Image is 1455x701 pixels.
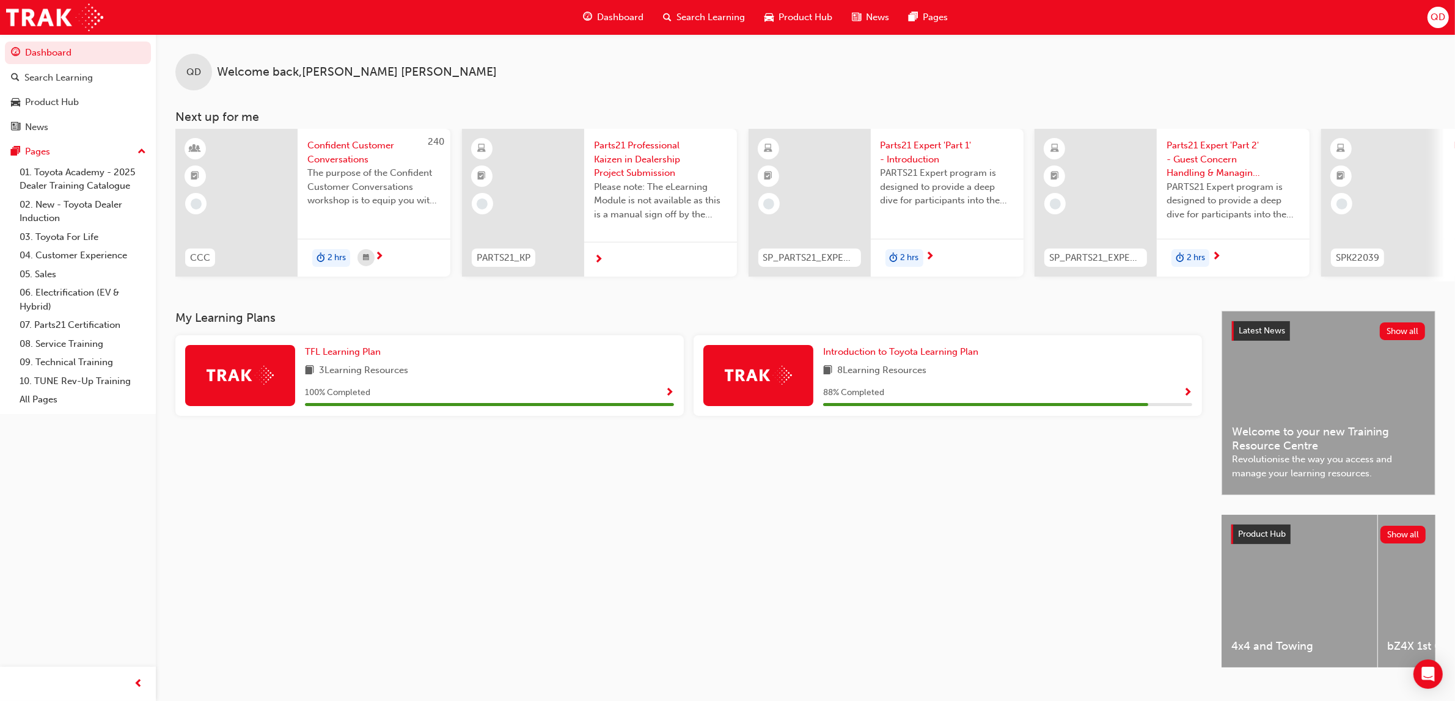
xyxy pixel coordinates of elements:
[881,166,1014,208] span: PARTS21 Expert program is designed to provide a deep dive for participants into the framework and...
[5,140,151,163] button: Pages
[1380,526,1426,543] button: Show all
[305,346,381,357] span: TFL Learning Plan
[1337,141,1346,157] span: learningResourceType_ELEARNING-icon
[1176,250,1184,266] span: duration-icon
[573,5,653,30] a: guage-iconDashboard
[15,372,151,391] a: 10. TUNE Rev-Up Training
[881,139,1014,166] span: Parts21 Expert 'Part 1' - Introduction
[1231,525,1426,544] a: Product HubShow all
[477,198,488,209] span: learningRecordVerb_NONE-icon
[763,251,856,265] span: SP_PARTS21_EXPERTP1_1223_EL
[305,345,386,359] a: TFL Learning Plan
[901,251,919,265] span: 2 hrs
[665,385,674,401] button: Show Progress
[191,169,200,184] span: booktick-icon
[15,163,151,195] a: 01. Toyota Academy - 2025 Dealer Training Catalogue
[207,366,274,385] img: Trak
[477,141,486,157] span: learningResourceType_ELEARNING-icon
[175,129,450,277] a: 240CCCConfident Customer ConversationsThe purpose of the Confident Customer Conversations worksho...
[15,353,151,372] a: 09. Technical Training
[317,250,325,266] span: duration-icon
[823,345,983,359] a: Introduction to Toyota Learning Plan
[5,116,151,139] a: News
[5,39,151,140] button: DashboardSearch LearningProduct HubNews
[15,316,151,335] a: 07. Parts21 Certification
[375,252,384,263] span: next-icon
[1167,180,1300,222] span: PARTS21 Expert program is designed to provide a deep dive for participants into the framework and...
[1380,322,1426,340] button: Show all
[24,71,93,85] div: Search Learning
[1428,7,1449,28] button: QD
[725,366,792,385] img: Trak
[749,129,1024,277] a: SP_PARTS21_EXPERTP1_1223_ELParts21 Expert 'Part 1' - IntroductionPARTS21 Expert program is design...
[1183,388,1192,399] span: Show Progress
[594,180,727,222] span: Please note: The eLearning Module is not available as this is a manual sign off by the Dealer Pro...
[462,129,737,277] a: PARTS21_KPParts21 Professional Kaizen in Dealership Project SubmissionPlease note: The eLearning ...
[191,141,200,157] span: learningResourceType_INSTRUCTOR_LED-icon
[1050,141,1059,157] span: learningResourceType_ELEARNING-icon
[779,10,832,24] span: Product Hub
[909,10,918,25] span: pages-icon
[5,67,151,89] a: Search Learning
[1238,529,1286,539] span: Product Hub
[899,5,958,30] a: pages-iconPages
[926,252,935,263] span: next-icon
[653,5,755,30] a: search-iconSearch Learning
[428,136,444,147] span: 240
[764,169,772,184] span: booktick-icon
[594,139,727,180] span: Parts21 Professional Kaizen in Dealership Project Submission
[583,10,592,25] span: guage-icon
[1231,639,1368,653] span: 4x4 and Towing
[763,198,774,209] span: learningRecordVerb_NONE-icon
[6,4,103,31] img: Trak
[190,251,210,265] span: CCC
[1232,452,1425,480] span: Revolutionise the way you access and manage your learning resources.
[852,10,861,25] span: news-icon
[134,677,144,692] span: prev-icon
[1187,251,1205,265] span: 2 hrs
[15,335,151,354] a: 08. Service Training
[15,228,151,247] a: 03. Toyota For Life
[1413,659,1443,689] div: Open Intercom Messenger
[11,97,20,108] span: car-icon
[175,311,1202,325] h3: My Learning Plans
[137,144,146,160] span: up-icon
[11,73,20,84] span: search-icon
[11,122,20,133] span: news-icon
[363,250,369,266] span: calendar-icon
[594,255,603,266] span: next-icon
[866,10,889,24] span: News
[477,251,530,265] span: PARTS21_KP
[15,246,151,265] a: 04. Customer Experience
[665,388,674,399] span: Show Progress
[1232,425,1425,452] span: Welcome to your new Training Resource Centre
[305,386,370,400] span: 100 % Completed
[305,363,314,379] span: book-icon
[191,198,202,209] span: learningRecordVerb_NONE-icon
[755,5,842,30] a: car-iconProduct Hub
[5,42,151,64] a: Dashboard
[842,5,899,30] a: news-iconNews
[837,363,926,379] span: 8 Learning Resources
[1035,129,1310,277] a: SP_PARTS21_EXPERTP2_1223_ELParts21 Expert 'Part 2' - Guest Concern Handling & Managing ConflictPA...
[1183,385,1192,401] button: Show Progress
[319,363,408,379] span: 3 Learning Resources
[307,139,441,166] span: Confident Customer Conversations
[676,10,745,24] span: Search Learning
[1222,515,1377,667] a: 4x4 and Towing
[663,10,672,25] span: search-icon
[5,91,151,114] a: Product Hub
[328,251,346,265] span: 2 hrs
[11,48,20,59] span: guage-icon
[186,65,201,79] span: QD
[1232,321,1425,341] a: Latest NewsShow all
[923,10,948,24] span: Pages
[15,390,151,409] a: All Pages
[25,95,79,109] div: Product Hub
[15,195,151,228] a: 02. New - Toyota Dealer Induction
[25,145,50,159] div: Pages
[823,386,884,400] span: 88 % Completed
[1239,325,1285,336] span: Latest News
